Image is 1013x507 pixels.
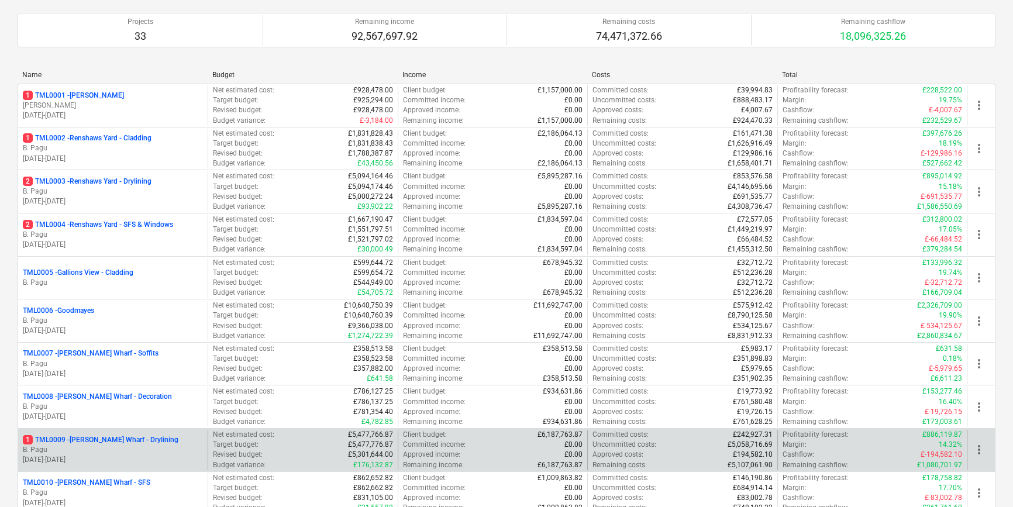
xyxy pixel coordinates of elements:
[783,225,807,234] p: Margin :
[592,192,643,202] p: Approved costs :
[592,301,649,311] p: Committed costs :
[840,29,906,43] p: 18,096,325.26
[564,234,583,244] p: £0.00
[357,202,393,212] p: £93,902.22
[592,374,647,384] p: Remaining costs :
[783,85,849,95] p: Profitability forecast :
[737,234,773,244] p: £66,484.52
[733,116,773,126] p: £924,470.33
[939,182,962,192] p: 15.18%
[939,95,962,105] p: 19.75%
[213,116,266,126] p: Budget variance :
[592,321,643,331] p: Approved costs :
[213,364,263,374] p: Revised budget :
[403,244,464,254] p: Remaining income :
[592,171,649,181] p: Committed costs :
[213,301,274,311] p: Net estimated cost :
[783,344,849,354] p: Profitability forecast :
[564,354,583,364] p: £0.00
[23,133,203,163] div: 1TML0002 -Renshaws Yard - CladdingB. Pagu[DATE]-[DATE]
[592,234,643,244] p: Approved costs :
[128,17,153,27] p: Projects
[783,258,849,268] p: Profitability forecast :
[592,268,656,278] p: Uncommitted costs :
[213,244,266,254] p: Budget variance :
[403,149,460,158] p: Approved income :
[23,478,150,488] p: TML0010 - [PERSON_NAME] Wharf - SFS
[592,387,649,396] p: Committed costs :
[733,321,773,331] p: £534,125.67
[922,85,962,95] p: £228,522.00
[533,301,583,311] p: £11,692,747.00
[353,85,393,95] p: £928,478.00
[403,95,466,105] p: Committed income :
[23,349,203,378] div: TML0007 -[PERSON_NAME] Wharf - SoffitsB. Pagu[DATE]-[DATE]
[922,215,962,225] p: £312,800.02
[972,400,986,414] span: more_vert
[733,149,773,158] p: £129,986.16
[403,192,460,202] p: Approved income :
[592,139,656,149] p: Uncommitted costs :
[592,288,647,298] p: Remaining costs :
[972,98,986,112] span: more_vert
[403,116,464,126] p: Remaining income :
[344,301,393,311] p: £10,640,750.39
[23,177,33,186] span: 2
[367,374,393,384] p: £641.58
[783,182,807,192] p: Margin :
[348,182,393,192] p: £5,094,174.46
[213,374,266,384] p: Budget variance :
[592,311,656,320] p: Uncommitted costs :
[344,311,393,320] p: £10,640,760.39
[23,111,203,120] p: [DATE] - [DATE]
[733,171,773,181] p: £853,576.58
[213,354,259,364] p: Target budget :
[23,306,94,316] p: TML0006 - Goodmayes
[972,357,986,371] span: more_vert
[213,158,266,168] p: Budget variance :
[592,364,643,374] p: Approved costs :
[403,129,447,139] p: Client budget :
[348,215,393,225] p: £1,667,190.47
[23,230,203,240] p: B. Pagu
[972,314,986,328] span: more_vert
[537,244,583,254] p: £1,834,597.04
[592,344,649,354] p: Committed costs :
[403,364,460,374] p: Approved income :
[783,354,807,364] p: Margin :
[213,397,259,407] p: Target budget :
[929,364,962,374] p: £-5,979.65
[939,311,962,320] p: 19.90%
[972,185,986,199] span: more_vert
[348,129,393,139] p: £1,831,828.43
[403,268,466,278] p: Committed income :
[213,171,274,181] p: Net estimated cost :
[357,244,393,254] p: £30,000.49
[592,182,656,192] p: Uncommitted costs :
[213,182,259,192] p: Target budget :
[592,71,773,79] div: Costs
[348,149,393,158] p: £1,788,387.87
[23,133,151,143] p: TML0002 - Renshaws Yard - Cladding
[728,331,773,341] p: £8,831,912.33
[537,202,583,212] p: £5,895,287.16
[537,215,583,225] p: £1,834,597.04
[213,387,274,396] p: Net estimated cost :
[213,288,266,298] p: Budget variance :
[353,387,393,396] p: £786,127.25
[353,344,393,354] p: £358,513.58
[537,85,583,95] p: £1,157,000.00
[592,202,647,212] p: Remaining costs :
[213,278,263,288] p: Revised budget :
[564,95,583,105] p: £0.00
[592,354,656,364] p: Uncommitted costs :
[213,215,274,225] p: Net estimated cost :
[348,225,393,234] p: £1,551,797.51
[23,445,203,455] p: B. Pagu
[213,105,263,115] p: Revised budget :
[922,116,962,126] p: £232,529.67
[23,392,172,402] p: TML0008 - [PERSON_NAME] Wharf - Decoration
[564,268,583,278] p: £0.00
[403,105,460,115] p: Approved income :
[23,196,203,206] p: [DATE] - [DATE]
